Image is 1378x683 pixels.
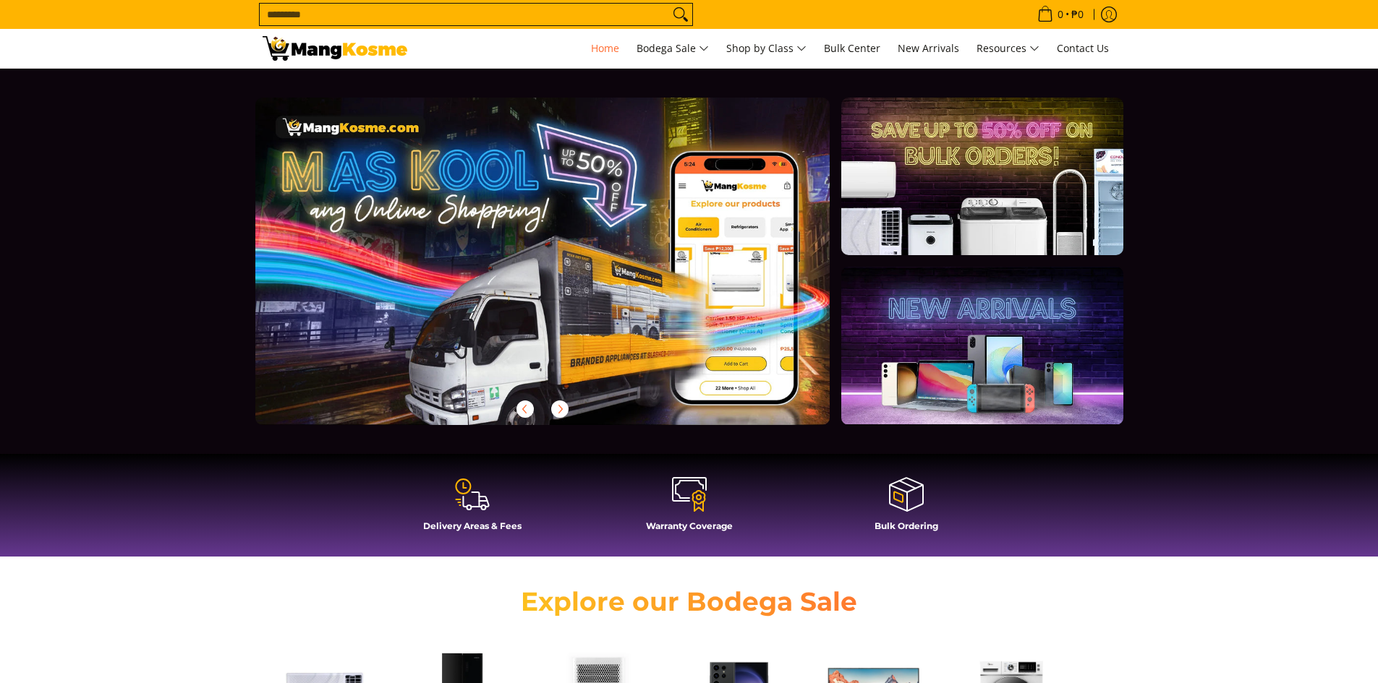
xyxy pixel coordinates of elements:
[255,98,877,448] a: More
[1033,7,1088,22] span: •
[1069,9,1086,20] span: ₱0
[588,476,791,542] a: Warranty Coverage
[719,29,814,68] a: Shop by Class
[544,393,576,425] button: Next
[637,40,709,58] span: Bodega Sale
[969,29,1047,68] a: Resources
[509,393,541,425] button: Previous
[977,40,1039,58] span: Resources
[584,29,626,68] a: Home
[726,40,807,58] span: Shop by Class
[588,520,791,531] h4: Warranty Coverage
[629,29,716,68] a: Bodega Sale
[1055,9,1066,20] span: 0
[480,585,899,618] h2: Explore our Bodega Sale
[422,29,1116,68] nav: Main Menu
[824,41,880,55] span: Bulk Center
[890,29,966,68] a: New Arrivals
[669,4,692,25] button: Search
[898,41,959,55] span: New Arrivals
[805,476,1008,542] a: Bulk Ordering
[371,476,574,542] a: Delivery Areas & Fees
[1050,29,1116,68] a: Contact Us
[1057,41,1109,55] span: Contact Us
[371,520,574,531] h4: Delivery Areas & Fees
[591,41,619,55] span: Home
[817,29,888,68] a: Bulk Center
[805,520,1008,531] h4: Bulk Ordering
[263,36,407,61] img: Mang Kosme: Your Home Appliances Warehouse Sale Partner!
